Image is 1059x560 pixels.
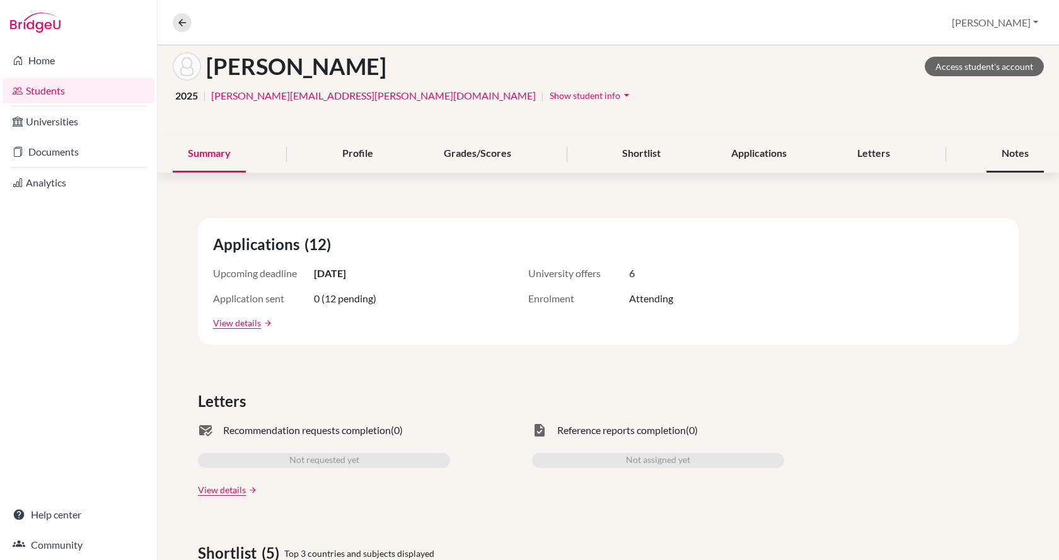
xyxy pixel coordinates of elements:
button: Show student infoarrow_drop_down [549,86,634,105]
a: Universities [3,109,154,134]
span: Reference reports completion [557,423,686,438]
a: arrow_forward [246,486,257,494]
div: Grades/Scores [429,135,526,173]
div: Letters [842,135,905,173]
span: Application sent [213,291,314,306]
button: [PERSON_NAME] [946,11,1044,35]
span: | [541,88,544,103]
div: Summary [173,135,246,173]
a: Documents [3,139,154,164]
span: 2025 [175,88,198,103]
img: Lea Antosz's avatar [173,52,201,81]
i: arrow_drop_down [620,89,633,101]
span: Attending [629,291,673,306]
span: 0 (12 pending) [314,291,376,306]
span: University offers [528,266,629,281]
span: | [203,88,206,103]
span: Not requested yet [289,453,359,468]
span: task [532,423,547,438]
span: Not assigned yet [626,453,690,468]
a: Students [3,78,154,103]
a: Community [3,532,154,557]
img: Bridge-U [10,13,61,33]
a: View details [213,316,261,329]
a: [PERSON_NAME][EMAIL_ADDRESS][PERSON_NAME][DOMAIN_NAME] [211,88,536,103]
span: Recommendation requests completion [223,423,391,438]
span: mark_email_read [198,423,213,438]
span: Upcoming deadline [213,266,314,281]
span: Applications [213,233,304,256]
span: Top 3 countries and subjects displayed [284,547,434,560]
span: Enrolment [528,291,629,306]
span: 6 [629,266,635,281]
a: Analytics [3,170,154,195]
a: Help center [3,502,154,527]
a: Access student's account [925,57,1044,76]
span: (0) [686,423,698,438]
span: (12) [304,233,336,256]
span: (0) [391,423,403,438]
div: Profile [327,135,388,173]
span: Letters [198,390,251,413]
div: Shortlist [607,135,676,173]
span: Show student info [550,90,620,101]
div: Applications [716,135,802,173]
a: Home [3,48,154,73]
span: [DATE] [314,266,346,281]
div: Notes [987,135,1044,173]
a: arrow_forward [261,319,272,328]
a: View details [198,483,246,496]
h1: [PERSON_NAME] [206,53,386,80]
